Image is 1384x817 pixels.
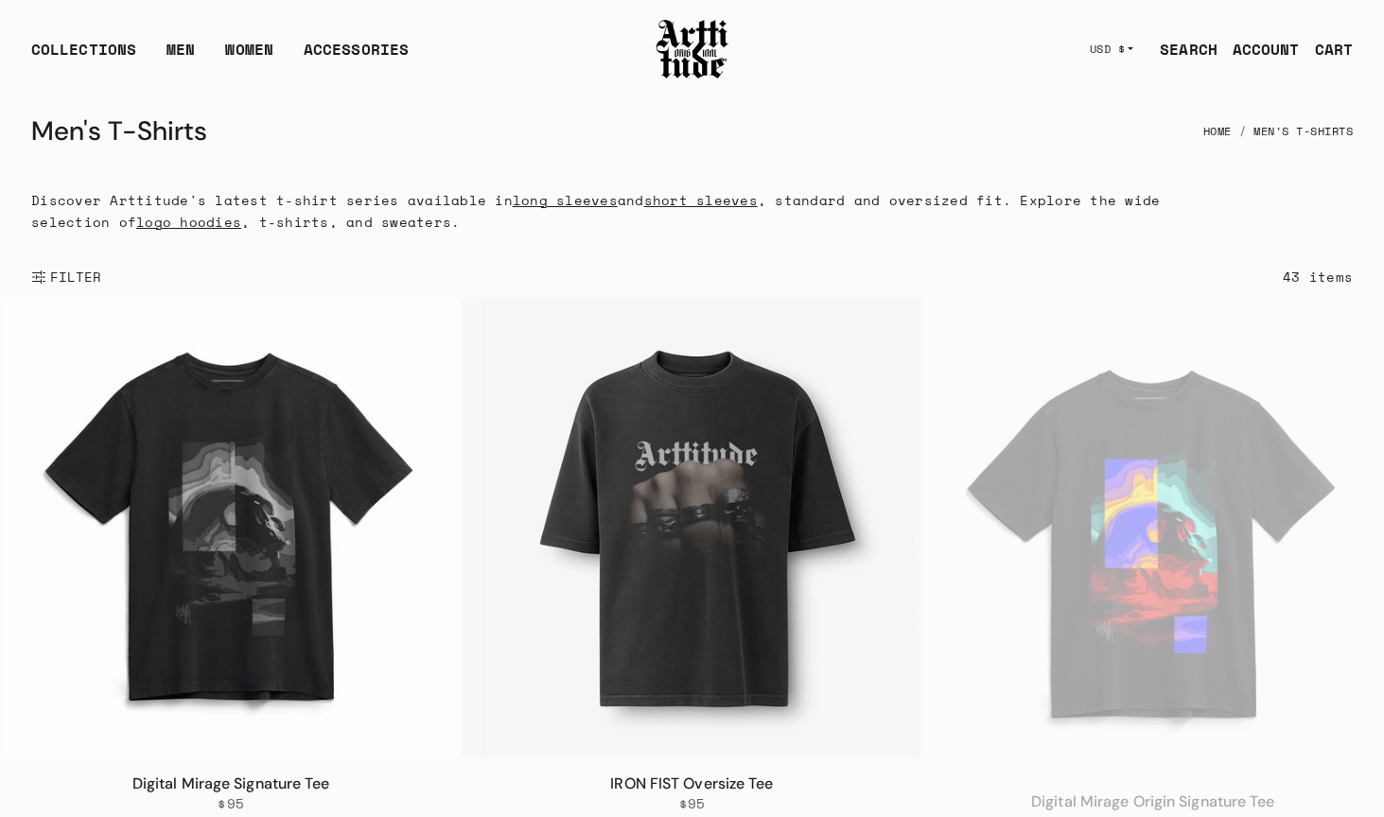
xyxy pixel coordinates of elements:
h1: Men's T-Shirts [31,109,207,154]
a: short sleeves [644,190,758,210]
span: USD $ [1090,42,1126,57]
div: ACCESSORIES [304,38,409,76]
button: Show filters [31,256,102,298]
a: MEN [166,38,195,76]
span: $95 [679,795,706,812]
div: 43 items [1283,266,1353,287]
img: Digital Mirage Signature Tee [1,298,461,757]
a: Digital Mirage Origin Signature Tee [1031,791,1275,811]
div: COLLECTIONS [31,38,136,76]
a: Digital Mirage Origin Signature TeeDigital Mirage Origin Signature Tee [923,315,1383,774]
div: CART [1315,38,1353,61]
a: SEARCH [1145,30,1218,68]
img: Digital Mirage Origin Signature Tee [923,315,1383,774]
span: $95 [218,795,244,812]
a: Open cart [1300,30,1353,68]
ul: Main navigation [16,38,424,76]
a: IRON FIST Oversize TeeIRON FIST Oversize Tee [462,298,921,757]
a: logo hoodies [136,212,241,232]
a: IRON FIST Oversize Tee [610,774,773,793]
a: Digital Mirage Signature Tee [132,774,330,793]
li: Men's T-Shirts [1232,111,1354,152]
a: WOMEN [225,38,273,76]
img: IRON FIST Oversize Tee [462,298,921,757]
span: FILTER [46,268,102,287]
a: Digital Mirage Signature TeeDigital Mirage Signature Tee [1,298,461,757]
p: Discover Arttitude's latest t-shirt series available in and , standard and oversized fit. Explore... [31,189,1182,233]
button: USD $ [1078,28,1146,70]
img: Arttitude [655,17,730,81]
a: Home [1203,111,1232,152]
a: ACCOUNT [1218,30,1300,68]
a: long sleeves [513,190,618,210]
